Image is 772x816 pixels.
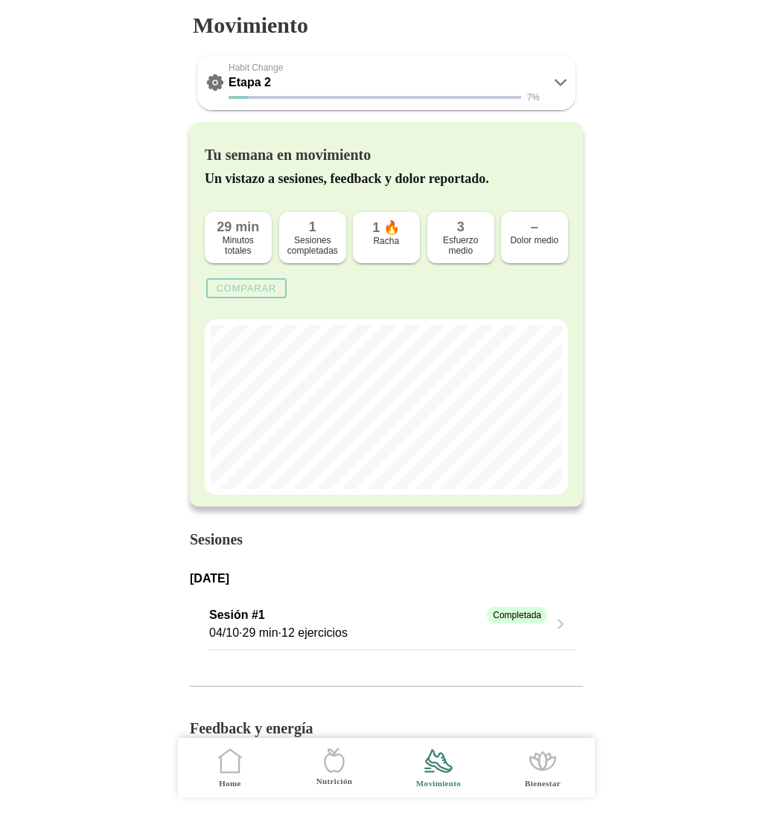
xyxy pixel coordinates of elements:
div: Racha [360,236,412,246]
div: Esfuerzo medio [434,235,486,256]
span: 7% [526,92,539,103]
span: 29 min [242,626,278,639]
div: Minutos totales [212,235,264,256]
p: Un vistazo a sesiones, feedback y dolor reportado. [205,171,568,187]
ion-label: Bienestar [525,778,561,789]
span: 04/10 [209,626,239,639]
div: Dolor medio [508,235,561,245]
div: 1 🔥 [360,219,412,236]
span: 12 ejercicios [281,626,347,639]
ion-label: Nutrición [316,776,351,787]
b: Sesiones [190,531,243,547]
div: 1 [286,219,338,235]
div: · · [209,624,547,642]
ion-button: Comparar [206,278,287,298]
div: 29 min [212,219,264,235]
div: 3 [434,219,486,235]
ion-label: Home [219,778,241,789]
ion-label: Movimiento [415,778,460,789]
h3: Movimiento [193,12,308,39]
div: Etapa 2 [229,76,540,89]
b: Feedback y energía [190,720,313,736]
div: Sesión #1 [209,606,265,624]
div: Habit Change [229,62,540,73]
div: Completada [487,607,547,623]
b: Tu semana en movimiento [205,147,371,163]
div: [DATE] [190,572,583,585]
div: – [508,219,561,235]
div: Sesiones completadas [286,235,338,256]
